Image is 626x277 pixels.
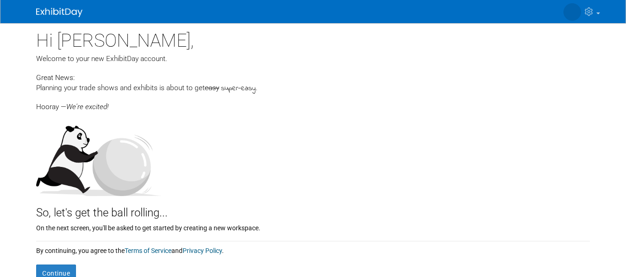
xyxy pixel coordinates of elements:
div: On the next screen, you'll be asked to get started by creating a new workspace. [36,221,590,233]
div: By continuing, you agree to the and . [36,241,590,255]
img: Let's get the ball rolling [36,117,161,196]
span: We're excited! [66,103,108,111]
a: Privacy Policy [183,247,222,254]
span: super-easy [221,83,256,94]
div: Great News: [36,72,590,83]
div: Hooray — [36,94,590,112]
div: Planning your trade shows and exhibits is about to get . [36,83,590,94]
a: Terms of Service [125,247,171,254]
img: Sophia Escareno [563,3,581,21]
div: Hi [PERSON_NAME], [36,23,590,54]
img: ExhibitDay [36,8,82,17]
div: So, let's get the ball rolling... [36,196,590,221]
span: easy [205,84,219,92]
div: Welcome to your new ExhibitDay account. [36,54,590,64]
